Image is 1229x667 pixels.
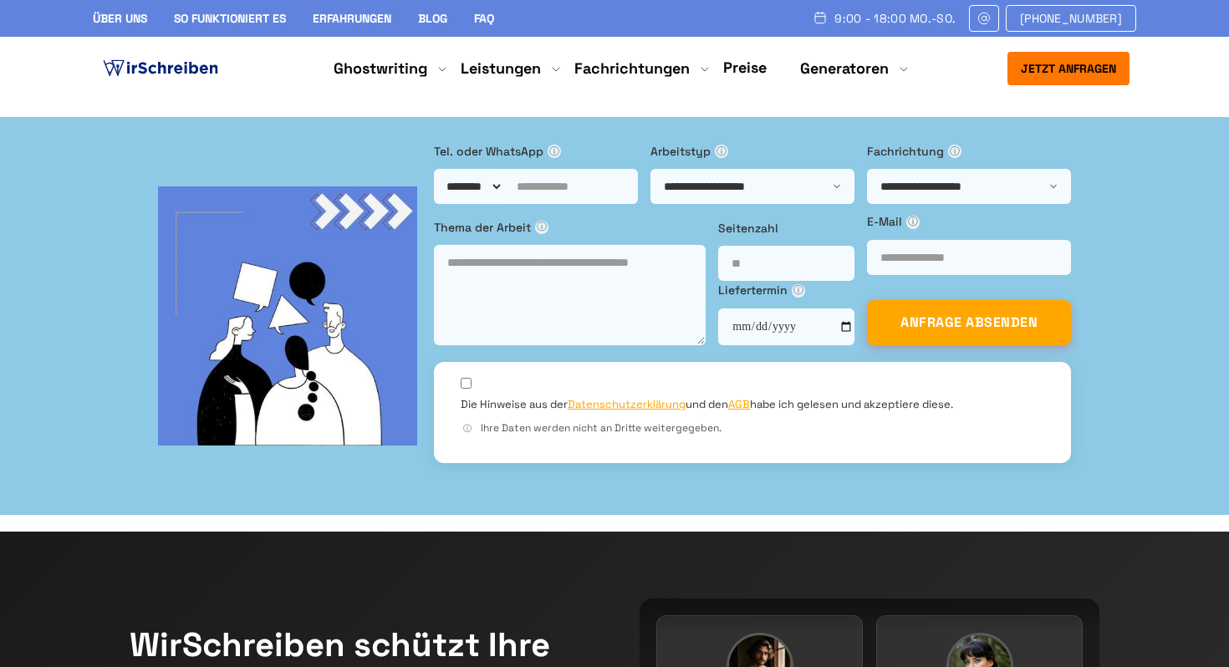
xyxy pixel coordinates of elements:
[906,216,920,229] span: ⓘ
[158,186,417,446] img: bg
[867,212,1071,231] label: E-Mail
[99,56,222,81] img: logo ghostwriter-österreich
[461,422,474,435] span: ⓘ
[535,221,548,234] span: ⓘ
[723,58,767,77] a: Preise
[434,142,638,160] label: Tel. oder WhatsApp
[461,59,541,79] a: Leistungen
[715,145,728,158] span: ⓘ
[434,218,706,237] label: Thema der Arbeit
[867,142,1071,160] label: Fachrichtung
[474,11,494,26] a: FAQ
[867,300,1071,345] button: ANFRAGE ABSENDEN
[313,11,391,26] a: Erfahrungen
[813,11,828,24] img: Schedule
[650,142,854,160] label: Arbeitstyp
[977,12,992,25] img: Email
[334,59,427,79] a: Ghostwriting
[948,145,961,158] span: ⓘ
[834,12,956,25] span: 9:00 - 18:00 Mo.-So.
[728,397,750,411] a: AGB
[800,59,889,79] a: Generatoren
[574,59,690,79] a: Fachrichtungen
[718,219,854,237] label: Seitenzahl
[461,420,1044,436] div: Ihre Daten werden nicht an Dritte weitergegeben.
[461,397,953,412] label: Die Hinweise aus der und den habe ich gelesen und akzeptiere diese.
[792,284,805,298] span: ⓘ
[93,11,147,26] a: Über uns
[1007,52,1130,85] button: Jetzt anfragen
[418,11,447,26] a: Blog
[548,145,561,158] span: ⓘ
[568,397,686,411] a: Datenschutzerklärung
[1006,5,1136,32] a: [PHONE_NUMBER]
[718,281,854,299] label: Liefertermin
[1020,12,1122,25] span: [PHONE_NUMBER]
[174,11,286,26] a: So funktioniert es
